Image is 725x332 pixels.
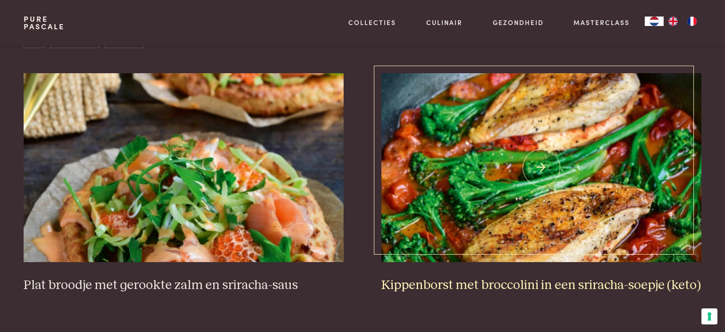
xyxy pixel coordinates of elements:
img: Kippenborst met broccolini in een sriracha-soepje (keto) [381,73,701,262]
div: Language [645,17,664,26]
a: Masterclass [573,17,630,27]
aside: Language selected: Nederlands [645,17,701,26]
a: Gezondheid [493,17,544,27]
a: Collecties [348,17,396,27]
h3: Plat broodje met gerookte zalm en sriracha-saus [24,277,344,294]
a: NL [645,17,664,26]
a: Kippenborst met broccolini in een sriracha-soepje (keto) Kippenborst met broccolini in een srirac... [381,73,701,293]
h3: Kippenborst met broccolini in een sriracha-soepje (keto) [381,277,701,294]
a: Plat broodje met gerookte zalm en sriracha-saus Plat broodje met gerookte zalm en sriracha-saus [24,73,344,293]
a: PurePascale [24,15,65,30]
img: Plat broodje met gerookte zalm en sriracha-saus [24,73,344,262]
button: Uw voorkeuren voor toestemming voor trackingtechnologieën [701,308,717,324]
a: FR [683,17,701,26]
a: Culinair [426,17,463,27]
a: EN [664,17,683,26]
ul: Language list [664,17,701,26]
